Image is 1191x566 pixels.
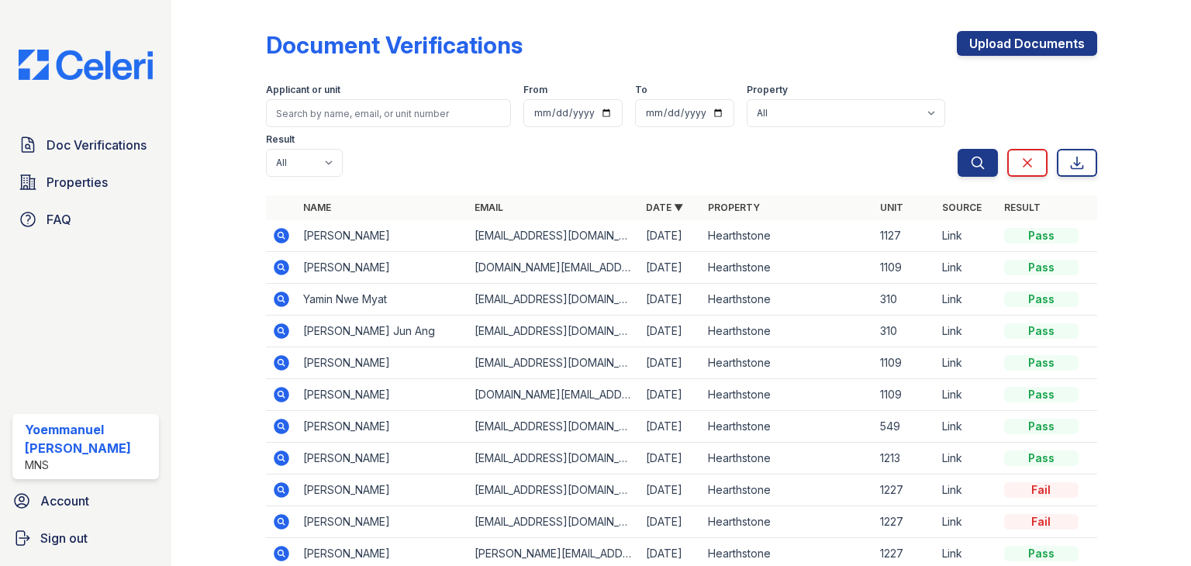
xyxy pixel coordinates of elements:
td: [DATE] [640,443,702,475]
div: Pass [1004,260,1079,275]
a: Upload Documents [957,31,1097,56]
td: [EMAIL_ADDRESS][DOMAIN_NAME] [468,475,640,506]
a: Date ▼ [646,202,683,213]
td: Link [936,411,998,443]
td: [DOMAIN_NAME][EMAIL_ADDRESS][PERSON_NAME][DOMAIN_NAME] [468,379,640,411]
div: MNS [25,457,153,473]
td: [EMAIL_ADDRESS][DOMAIN_NAME] [468,411,640,443]
div: Document Verifications [266,31,523,59]
label: Applicant or unit [266,84,340,96]
td: [DATE] [640,475,702,506]
a: Source [942,202,982,213]
td: [DATE] [640,506,702,538]
td: Hearthstone [702,347,873,379]
td: Yamin Nwe Myat [297,284,468,316]
td: 1109 [874,379,936,411]
div: Pass [1004,419,1079,434]
div: Pass [1004,387,1079,402]
td: Hearthstone [702,411,873,443]
td: [PERSON_NAME] [297,220,468,252]
td: [DATE] [640,284,702,316]
td: [DOMAIN_NAME][EMAIL_ADDRESS][PERSON_NAME][DOMAIN_NAME] [468,252,640,284]
td: 310 [874,316,936,347]
span: Sign out [40,529,88,547]
span: Properties [47,173,108,192]
td: [EMAIL_ADDRESS][DOMAIN_NAME] [468,347,640,379]
td: Hearthstone [702,379,873,411]
td: Hearthstone [702,284,873,316]
td: 1227 [874,475,936,506]
td: [EMAIL_ADDRESS][DOMAIN_NAME] [468,284,640,316]
a: FAQ [12,204,159,235]
td: Link [936,284,998,316]
td: 1127 [874,220,936,252]
label: From [523,84,547,96]
a: Sign out [6,523,165,554]
div: Fail [1004,514,1079,530]
a: Email [475,202,503,213]
a: Unit [880,202,903,213]
td: 1109 [874,252,936,284]
td: [PERSON_NAME] Jun Ang [297,316,468,347]
td: Hearthstone [702,252,873,284]
td: Hearthstone [702,475,873,506]
td: Link [936,475,998,506]
img: CE_Logo_Blue-a8612792a0a2168367f1c8372b55b34899dd931a85d93a1a3d3e32e68fde9ad4.png [6,50,165,80]
div: Pass [1004,228,1079,243]
input: Search by name, email, or unit number [266,99,511,127]
div: Pass [1004,546,1079,561]
td: [PERSON_NAME] [297,443,468,475]
td: Hearthstone [702,316,873,347]
td: [DATE] [640,411,702,443]
div: Yoemmanuel [PERSON_NAME] [25,420,153,457]
td: [PERSON_NAME] [297,506,468,538]
a: Properties [12,167,159,198]
div: Pass [1004,450,1079,466]
td: Hearthstone [702,443,873,475]
td: [DATE] [640,379,702,411]
td: [DATE] [640,252,702,284]
a: Account [6,485,165,516]
td: [EMAIL_ADDRESS][DOMAIN_NAME] [468,316,640,347]
td: [PERSON_NAME] [297,475,468,506]
td: [PERSON_NAME] [297,379,468,411]
label: Result [266,133,295,146]
td: 1109 [874,347,936,379]
span: Doc Verifications [47,136,147,154]
div: Pass [1004,355,1079,371]
td: Link [936,220,998,252]
label: To [635,84,647,96]
span: Account [40,492,89,510]
td: Link [936,506,998,538]
td: Link [936,347,998,379]
td: Hearthstone [702,506,873,538]
td: Link [936,443,998,475]
td: Link [936,316,998,347]
td: Link [936,379,998,411]
a: Property [708,202,760,213]
div: Pass [1004,292,1079,307]
div: Pass [1004,323,1079,339]
td: [PERSON_NAME] [297,252,468,284]
td: [EMAIL_ADDRESS][DOMAIN_NAME] [468,443,640,475]
a: Doc Verifications [12,129,159,160]
td: 1227 [874,506,936,538]
td: [DATE] [640,220,702,252]
td: [PERSON_NAME] [297,411,468,443]
td: 549 [874,411,936,443]
td: Link [936,252,998,284]
td: [EMAIL_ADDRESS][DOMAIN_NAME] [468,506,640,538]
td: Hearthstone [702,220,873,252]
span: FAQ [47,210,71,229]
td: [EMAIL_ADDRESS][DOMAIN_NAME] [468,220,640,252]
td: 310 [874,284,936,316]
td: [DATE] [640,347,702,379]
td: [DATE] [640,316,702,347]
label: Property [747,84,788,96]
div: Fail [1004,482,1079,498]
td: [PERSON_NAME] [297,347,468,379]
td: 1213 [874,443,936,475]
a: Name [303,202,331,213]
a: Result [1004,202,1041,213]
